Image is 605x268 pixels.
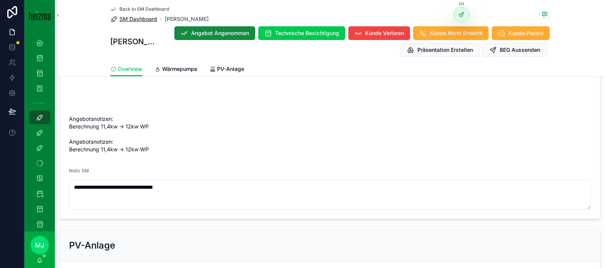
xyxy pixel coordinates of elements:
[110,36,156,47] h1: [PERSON_NAME]
[110,62,142,77] a: Overview
[492,26,550,40] button: Kunde Passiv
[365,29,404,37] span: Kunde Verloren
[69,168,89,173] span: Notiz SM
[35,241,44,250] span: MJ
[400,43,479,57] button: Präsentation Erstellen
[483,43,547,57] button: BEG Aussenden
[24,30,55,231] div: scrollable content
[430,29,483,37] span: Kunde Nicht Erreicht
[110,15,157,23] a: SM Dashboard
[29,10,50,20] img: App logo
[417,46,473,54] span: Präsentation Erstellen
[165,15,209,23] a: [PERSON_NAME]
[118,65,142,73] span: Overview
[162,65,197,73] span: Wärmepumpe
[508,29,544,37] span: Kunde Passiv
[191,29,249,37] span: Angebot Angenommen
[413,26,489,40] button: Kunde Nicht Erreicht
[119,15,157,23] span: SM Dashboard
[174,26,255,40] button: Angebot Angenommen
[69,239,115,252] h2: PV-Anlage
[275,29,339,37] span: Technische Besichtigung
[110,6,169,12] a: Back to SM Dashboard
[154,62,197,77] a: Wärmepumpe
[119,6,169,12] span: Back to SM Dashboard
[209,62,244,77] a: PV-Anlage
[500,46,540,54] span: BEG Aussenden
[348,26,410,40] button: Kunde Verloren
[258,26,345,40] button: Technische Besichtigung
[217,65,244,73] span: PV-Anlage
